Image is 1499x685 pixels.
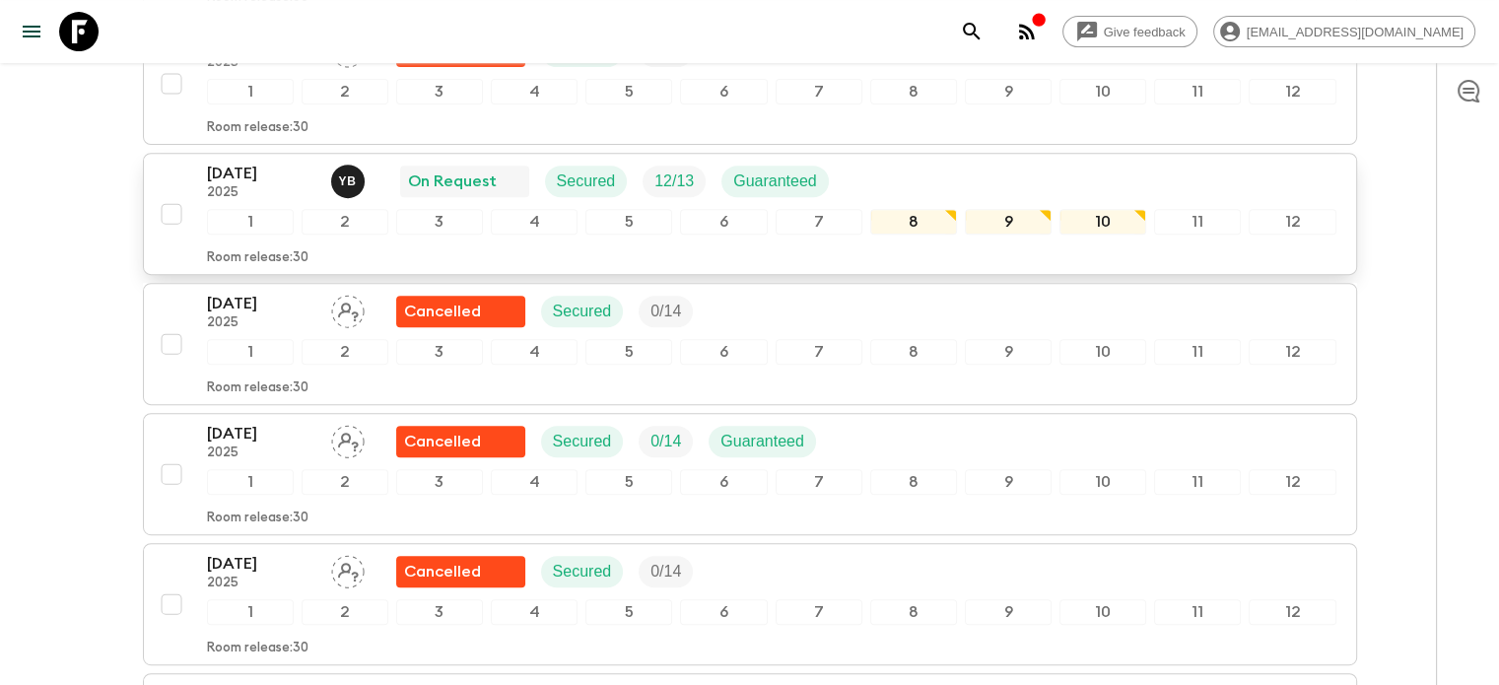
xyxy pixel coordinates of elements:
[404,300,481,323] p: Cancelled
[776,79,862,104] div: 7
[207,162,315,185] p: [DATE]
[143,413,1357,535] button: [DATE]2025Assign pack leaderFlash Pack cancellationSecuredTrip FillGuaranteed123456789101112Room ...
[331,561,365,577] span: Assign pack leader
[207,339,294,365] div: 1
[870,339,957,365] div: 8
[680,469,767,495] div: 6
[585,209,672,235] div: 5
[1059,209,1146,235] div: 10
[207,576,315,591] p: 2025
[491,599,578,625] div: 4
[302,469,388,495] div: 2
[643,166,706,197] div: Trip Fill
[491,469,578,495] div: 4
[776,599,862,625] div: 7
[331,165,369,198] button: YB
[585,599,672,625] div: 5
[733,170,817,193] p: Guaranteed
[541,296,624,327] div: Secured
[207,641,308,656] p: Room release: 30
[639,556,693,587] div: Trip Fill
[1154,599,1241,625] div: 11
[207,250,308,266] p: Room release: 30
[776,469,862,495] div: 7
[396,469,483,495] div: 3
[143,153,1357,275] button: [DATE]2025Yogi Bear (Indra Prayogi)On RequestSecuredTrip FillGuaranteed123456789101112Room releas...
[1154,339,1241,365] div: 11
[207,55,315,71] p: 2025
[870,599,957,625] div: 8
[408,170,497,193] p: On Request
[1213,16,1475,47] div: [EMAIL_ADDRESS][DOMAIN_NAME]
[396,426,525,457] div: Flash Pack cancellation
[491,209,578,235] div: 4
[776,209,862,235] div: 7
[639,296,693,327] div: Trip Fill
[143,23,1357,145] button: [DATE]2025Assign pack leaderFlash Pack cancellationSecuredTrip Fill123456789101112Room release:30
[396,599,483,625] div: 3
[870,469,957,495] div: 8
[545,166,628,197] div: Secured
[557,170,616,193] p: Secured
[207,599,294,625] div: 1
[585,339,672,365] div: 5
[1059,79,1146,104] div: 10
[1062,16,1197,47] a: Give feedback
[396,339,483,365] div: 3
[965,599,1052,625] div: 9
[650,430,681,453] p: 0 / 14
[331,171,369,186] span: Yogi Bear (Indra Prayogi)
[491,339,578,365] div: 4
[302,599,388,625] div: 2
[1059,339,1146,365] div: 10
[404,560,481,583] p: Cancelled
[965,79,1052,104] div: 9
[1249,469,1335,495] div: 12
[207,292,315,315] p: [DATE]
[965,339,1052,365] div: 9
[585,469,672,495] div: 5
[553,430,612,453] p: Secured
[404,430,481,453] p: Cancelled
[553,560,612,583] p: Secured
[541,556,624,587] div: Secured
[1249,79,1335,104] div: 12
[1059,599,1146,625] div: 10
[207,469,294,495] div: 1
[207,422,315,445] p: [DATE]
[965,209,1052,235] div: 9
[650,560,681,583] p: 0 / 14
[1154,469,1241,495] div: 11
[331,301,365,316] span: Assign pack leader
[1093,25,1196,39] span: Give feedback
[396,79,483,104] div: 3
[870,209,957,235] div: 8
[1249,599,1335,625] div: 12
[1154,79,1241,104] div: 11
[1154,209,1241,235] div: 11
[143,543,1357,665] button: [DATE]2025Assign pack leaderFlash Pack cancellationSecuredTrip Fill123456789101112Room release:30
[639,426,693,457] div: Trip Fill
[207,209,294,235] div: 1
[396,556,525,587] div: Flash Pack cancellation
[585,79,672,104] div: 5
[339,173,357,189] p: Y B
[1236,25,1474,39] span: [EMAIL_ADDRESS][DOMAIN_NAME]
[207,445,315,461] p: 2025
[1249,339,1335,365] div: 12
[396,296,525,327] div: Flash Pack cancellation
[553,300,612,323] p: Secured
[396,209,483,235] div: 3
[207,315,315,331] p: 2025
[207,120,308,136] p: Room release: 30
[680,599,767,625] div: 6
[207,380,308,396] p: Room release: 30
[654,170,694,193] p: 12 / 13
[207,511,308,526] p: Room release: 30
[680,339,767,365] div: 6
[952,12,991,51] button: search adventures
[1249,209,1335,235] div: 12
[680,79,767,104] div: 6
[1059,469,1146,495] div: 10
[870,79,957,104] div: 8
